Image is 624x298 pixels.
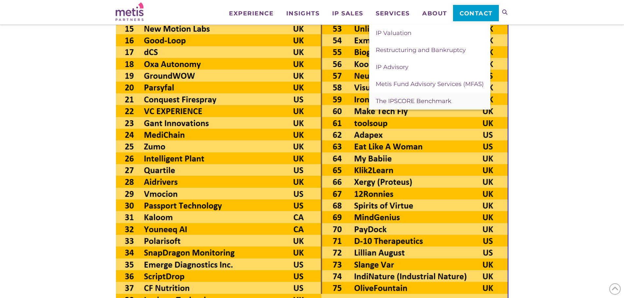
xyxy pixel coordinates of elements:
a: Contact [453,5,499,21]
span: Contact [460,10,493,16]
span: The IPSCORE Benchmark [376,97,451,105]
a: IP Advisory [369,59,490,76]
span: Experience [229,10,274,16]
span: About [422,10,447,16]
span: Restructuring and Bankruptcy [376,46,466,54]
span: Back to Top [609,283,621,295]
img: Metis Partners [116,2,143,21]
span: Metis Fund Advisory Services (MFAS) [376,80,484,88]
span: IP Valuation [376,29,411,37]
a: Restructuring and Bankruptcy [369,42,490,59]
a: The IPSCORE Benchmark [369,93,490,110]
span: IP Sales [332,10,363,16]
span: IP Advisory [376,63,408,71]
a: IP Valuation [369,25,490,42]
span: Insights [286,10,319,16]
a: Metis Fund Advisory Services (MFAS) [369,76,490,93]
span: Services [376,10,409,16]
